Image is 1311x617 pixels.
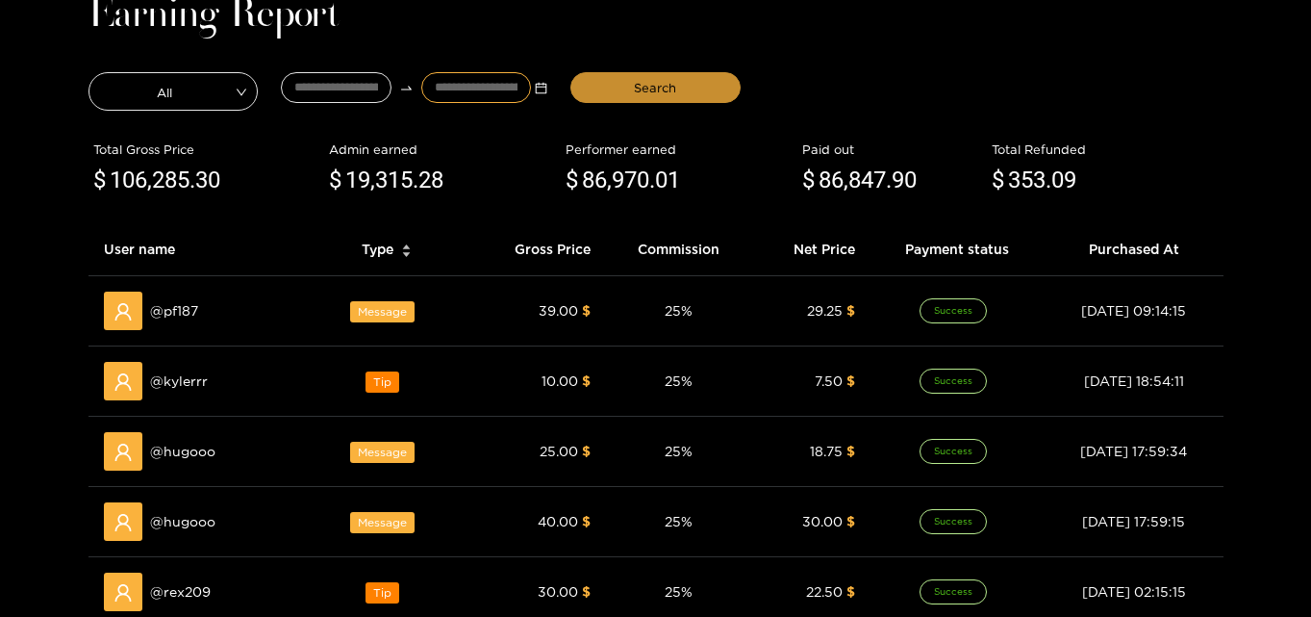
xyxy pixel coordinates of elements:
[113,443,133,462] span: user
[582,514,591,528] span: $
[113,373,133,392] span: user
[870,223,1045,276] th: Payment status
[366,372,399,393] span: Tip
[819,167,886,193] span: 86,847
[920,298,987,323] span: Success
[802,140,982,159] div: Paid out
[566,140,793,159] div: Performer earned
[1084,373,1184,388] span: [DATE] 18:54:11
[113,513,133,532] span: user
[606,223,751,276] th: Commission
[150,371,208,392] span: @ kylerrr
[665,584,693,599] span: 25 %
[1082,584,1186,599] span: [DATE] 02:15:15
[539,303,578,318] span: 39.00
[413,167,443,193] span: .28
[920,369,987,394] span: Success
[88,223,306,276] th: User name
[542,373,578,388] span: 10.00
[665,444,693,458] span: 25 %
[802,514,843,528] span: 30.00
[846,514,855,528] span: $
[570,72,741,103] button: Search
[150,581,211,603] span: @ rex209
[399,81,414,95] span: swap-right
[1080,444,1187,458] span: [DATE] 17:59:34
[150,300,198,321] span: @ pf187
[110,167,189,193] span: 106,285
[1081,303,1186,318] span: [DATE] 09:14:15
[345,167,413,193] span: 19,315
[920,509,987,534] span: Success
[920,579,987,604] span: Success
[150,441,215,462] span: @ hugooo
[113,302,133,321] span: user
[886,167,917,193] span: .90
[401,242,412,252] span: caret-up
[399,81,414,95] span: to
[468,223,606,276] th: Gross Price
[93,163,106,199] span: $
[329,140,556,159] div: Admin earned
[401,249,412,260] span: caret-down
[846,303,855,318] span: $
[150,511,215,532] span: @ hugooo
[189,167,220,193] span: .30
[350,442,415,463] span: Message
[810,444,843,458] span: 18.75
[807,303,843,318] span: 29.25
[93,140,320,159] div: Total Gross Price
[802,163,815,199] span: $
[362,239,393,260] span: Type
[634,78,676,97] span: Search
[89,78,258,105] span: All
[806,584,843,599] span: 22.50
[88,2,1223,29] h1: Earning Report
[350,301,415,322] span: Message
[846,444,855,458] span: $
[1082,514,1185,528] span: [DATE] 17:59:15
[665,303,693,318] span: 25 %
[350,512,415,533] span: Message
[846,584,855,599] span: $
[582,584,591,599] span: $
[366,582,399,604] span: Tip
[1045,223,1223,276] th: Purchased At
[846,373,855,388] span: $
[665,373,693,388] span: 25 %
[992,140,1219,159] div: Total Refunded
[582,373,591,388] span: $
[992,163,1004,199] span: $
[113,583,133,603] span: user
[1046,167,1076,193] span: .09
[566,163,578,199] span: $
[920,439,987,464] span: Success
[538,514,578,528] span: 40.00
[582,444,591,458] span: $
[329,163,341,199] span: $
[815,373,843,388] span: 7.50
[649,167,680,193] span: .01
[540,444,578,458] span: 25.00
[665,514,693,528] span: 25 %
[1008,167,1046,193] span: 353
[582,303,591,318] span: $
[538,584,578,599] span: 30.00
[751,223,870,276] th: Net Price
[582,167,649,193] span: 86,970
